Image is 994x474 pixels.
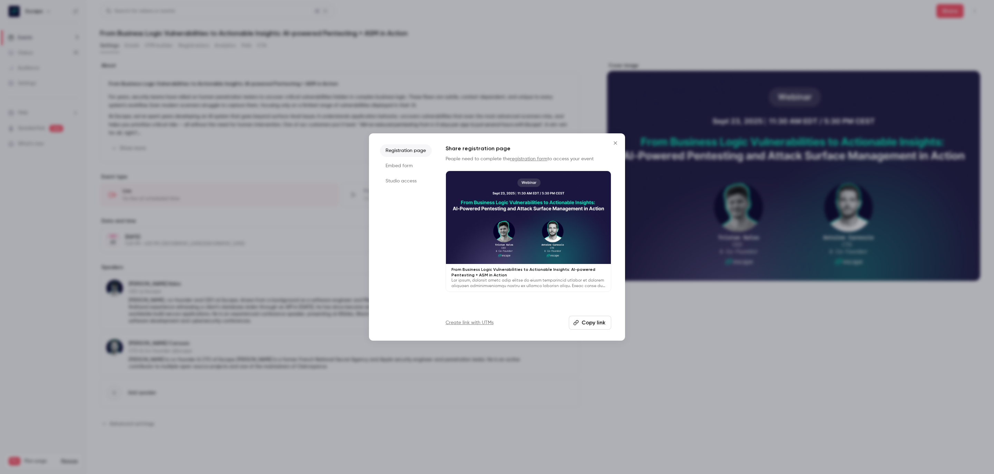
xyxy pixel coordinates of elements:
[451,278,605,289] p: Lor ipsum, dolorsit ametc adip elitse do eiusm temporincid utlabor et dolorem aliquaen adminimven...
[446,144,611,153] h1: Share registration page
[446,155,611,162] p: People need to complete the to access your event
[380,175,432,187] li: Studio access
[446,319,494,326] a: Create link with UTMs
[380,160,432,172] li: Embed form
[608,136,622,150] button: Close
[451,267,605,278] p: From Business Logic Vulnerabilities to Actionable Insights: AI-powered Pentesting + ASM in Action
[380,144,432,157] li: Registration page
[569,316,611,330] button: Copy link
[446,171,611,292] a: From Business Logic Vulnerabilities to Actionable Insights: AI-powered Pentesting + ASM in Action...
[510,157,547,161] a: registration form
